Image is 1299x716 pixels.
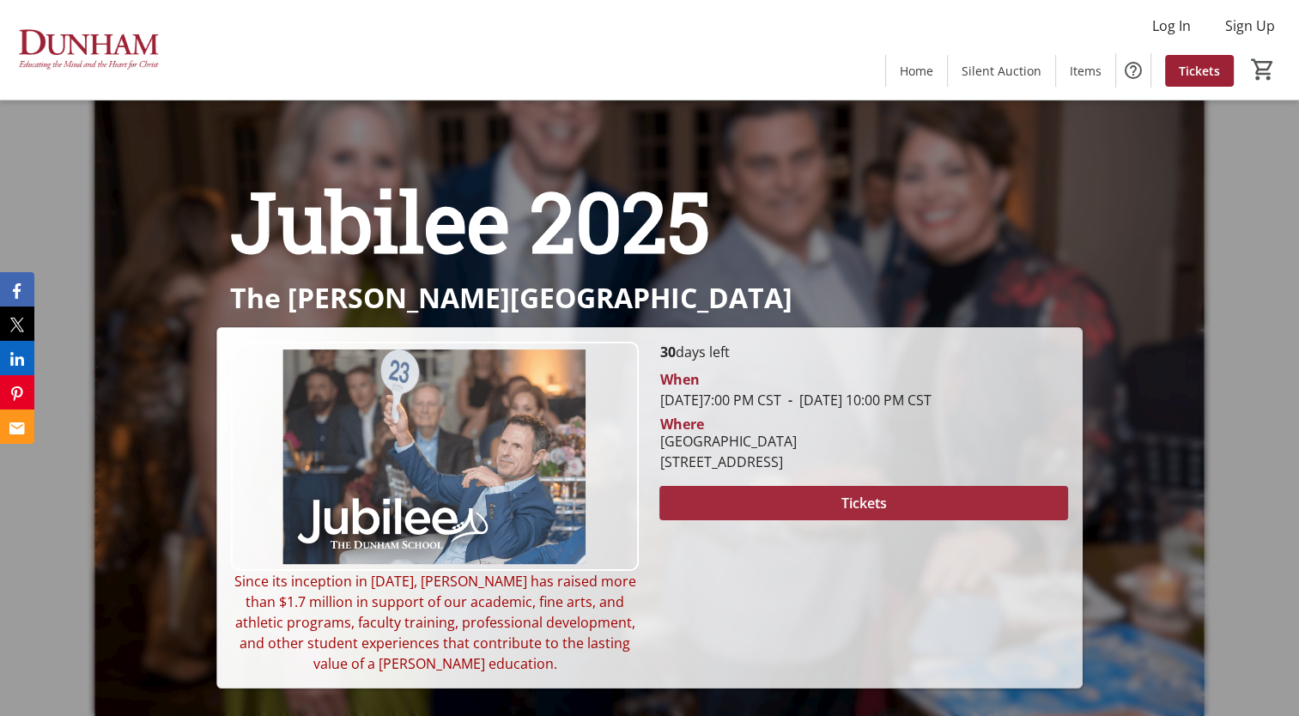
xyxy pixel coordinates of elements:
span: Home [900,62,933,80]
span: 30 [659,343,675,361]
span: Tickets [1179,62,1220,80]
span: [DATE] 10:00 PM CST [780,391,931,410]
span: [DATE] 7:00 PM CST [659,391,780,410]
div: [STREET_ADDRESS] [659,452,796,472]
a: Items [1056,55,1115,87]
span: Sign Up [1225,15,1275,36]
div: When [659,369,699,390]
span: Items [1070,62,1102,80]
button: Sign Up [1211,12,1289,39]
span: - [780,391,798,410]
a: Tickets [1165,55,1234,87]
div: Where [659,417,703,431]
a: Silent Auction [948,55,1055,87]
img: The Dunham School's Logo [10,7,163,93]
span: Tickets [841,493,887,513]
button: Help [1116,53,1150,88]
p: The [PERSON_NAME][GEOGRAPHIC_DATA] [230,282,1069,312]
span: Log In [1152,15,1191,36]
button: Cart [1247,54,1278,85]
button: Log In [1138,12,1205,39]
p: days left [659,342,1067,362]
span: Silent Auction [962,62,1041,80]
div: [GEOGRAPHIC_DATA] [659,431,796,452]
a: Home [886,55,947,87]
img: Campaign CTA Media Photo [231,342,639,571]
button: Tickets [659,486,1067,520]
span: Since its inception in [DATE], [PERSON_NAME] has raised more than $1.7 million in support of our ... [234,572,636,673]
span: Jubilee 2025 [230,166,710,275]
